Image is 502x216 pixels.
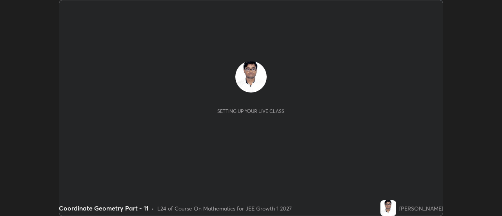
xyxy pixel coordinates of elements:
[151,204,154,212] div: •
[59,203,148,213] div: Coordinate Geometry Part - 11
[217,108,284,114] div: Setting up your live class
[380,200,396,216] img: c2357da53e6c4a768a63f5a7834c11d3.jpg
[235,61,267,93] img: c2357da53e6c4a768a63f5a7834c11d3.jpg
[399,204,443,212] div: [PERSON_NAME]
[157,204,292,212] div: L24 of Course On Mathematics for JEE Growth 1 2027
